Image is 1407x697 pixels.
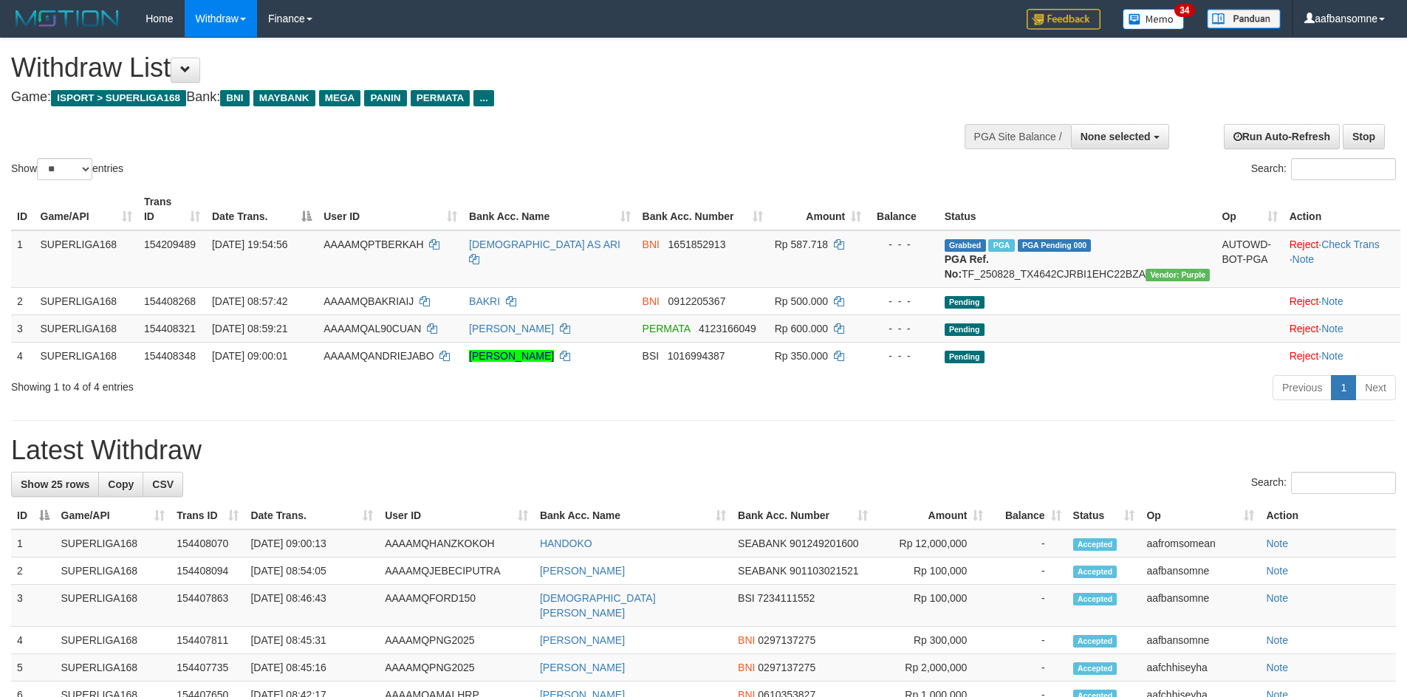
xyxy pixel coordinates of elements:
[738,592,755,604] span: BSI
[11,436,1396,465] h1: Latest Withdraw
[945,351,985,363] span: Pending
[35,287,138,315] td: SUPERLIGA168
[1284,188,1400,230] th: Action
[540,592,656,619] a: [DEMOGRAPHIC_DATA][PERSON_NAME]
[11,374,575,394] div: Showing 1 to 4 of 4 entries
[1321,238,1380,250] a: Check Trans
[867,188,938,230] th: Balance
[463,188,636,230] th: Bank Acc. Name: activate to sort column ascending
[11,188,35,230] th: ID
[220,90,249,106] span: BNI
[1290,323,1319,334] a: Reject
[55,654,171,681] td: SUPERLIGA168
[637,188,769,230] th: Bank Acc. Number: activate to sort column ascending
[1216,188,1283,230] th: Op: activate to sort column ascending
[11,502,55,529] th: ID: activate to sort column descending
[1266,538,1288,549] a: Note
[1081,131,1151,143] span: None selected
[11,585,55,627] td: 3
[790,538,858,549] span: Copy 901249201600 to clipboard
[21,478,89,490] span: Show 25 rows
[212,295,287,307] span: [DATE] 08:57:42
[379,627,534,654] td: AAAAMQPNG2025
[1146,269,1210,281] span: Vendor URL: https://trx4.1velocity.biz
[1273,375,1332,400] a: Previous
[873,321,932,336] div: - - -
[1284,287,1400,315] td: ·
[1018,239,1092,252] span: PGA Pending
[144,295,196,307] span: 154408268
[11,315,35,342] td: 3
[965,124,1071,149] div: PGA Site Balance /
[319,90,361,106] span: MEGA
[55,585,171,627] td: SUPERLIGA168
[945,323,985,336] span: Pending
[1321,323,1343,334] a: Note
[55,529,171,557] td: SUPERLIGA168
[171,585,244,627] td: 154407863
[1216,230,1283,288] td: AUTOWD-BOT-PGA
[1291,158,1396,180] input: Search:
[323,238,423,250] span: AAAAMQPTBERKAH
[108,478,134,490] span: Copy
[988,239,1014,252] span: Marked by aafchhiseyha
[11,342,35,369] td: 4
[1343,124,1385,149] a: Stop
[1073,593,1117,605] span: Accepted
[1073,538,1117,551] span: Accepted
[11,529,55,557] td: 1
[775,323,828,334] span: Rp 600.000
[1251,158,1396,180] label: Search:
[758,662,815,673] span: Copy 0297137275 to clipboard
[540,565,625,577] a: [PERSON_NAME]
[11,53,923,83] h1: Withdraw List
[540,538,592,549] a: HANDOKO
[244,557,379,585] td: [DATE] 08:54:05
[1140,654,1260,681] td: aafchhiseyha
[738,538,787,549] span: SEABANK
[1224,124,1340,149] a: Run Auto-Refresh
[534,502,732,529] th: Bank Acc. Name: activate to sort column ascending
[738,662,755,673] span: BNI
[98,472,143,497] a: Copy
[1266,634,1288,646] a: Note
[244,529,379,557] td: [DATE] 09:00:13
[1073,662,1117,675] span: Accepted
[379,585,534,627] td: AAAAMQFORD150
[540,634,625,646] a: [PERSON_NAME]
[171,529,244,557] td: 154408070
[643,238,660,250] span: BNI
[699,323,756,334] span: Copy 4123166049 to clipboard
[874,654,990,681] td: Rp 2,000,000
[1355,375,1396,400] a: Next
[323,323,421,334] span: AAAAMQAL90CUAN
[1293,253,1315,265] a: Note
[775,350,828,362] span: Rp 350.000
[939,230,1216,288] td: TF_250828_TX4642CJRBI1EHC22BZA
[144,350,196,362] span: 154408348
[55,627,171,654] td: SUPERLIGA168
[364,90,406,106] span: PANIN
[138,188,206,230] th: Trans ID: activate to sort column ascending
[244,654,379,681] td: [DATE] 08:45:16
[1140,529,1260,557] td: aafromsomean
[989,502,1067,529] th: Balance: activate to sort column ascending
[989,654,1067,681] td: -
[323,350,434,362] span: AAAAMQANDRIEJABO
[1140,627,1260,654] td: aafbansomne
[11,627,55,654] td: 4
[379,557,534,585] td: AAAAMQJEBECIPUTRA
[171,502,244,529] th: Trans ID: activate to sort column ascending
[668,238,726,250] span: Copy 1651852913 to clipboard
[323,295,414,307] span: AAAAMQBAKRIAIJ
[1260,502,1396,529] th: Action
[144,238,196,250] span: 154209489
[989,585,1067,627] td: -
[540,662,625,673] a: [PERSON_NAME]
[469,295,500,307] a: BAKRI
[1174,4,1194,17] span: 34
[668,295,726,307] span: Copy 0912205367 to clipboard
[1207,9,1281,29] img: panduan.png
[643,323,691,334] span: PERMATA
[171,654,244,681] td: 154407735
